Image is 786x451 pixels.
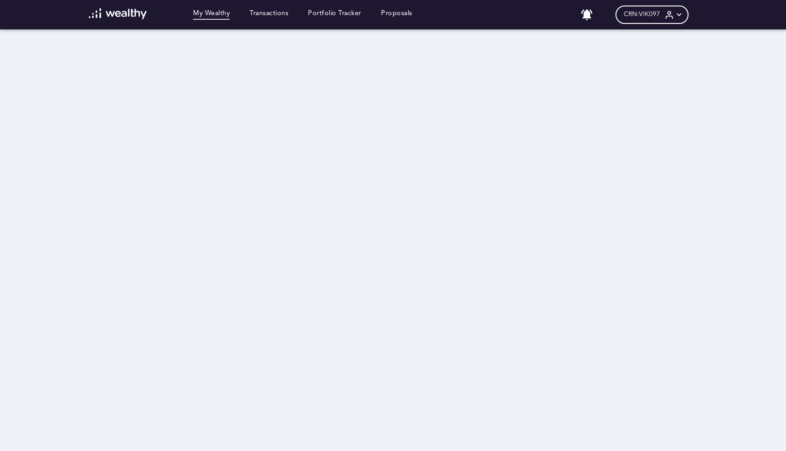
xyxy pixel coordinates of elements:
span: CRN: VIK097 [624,11,660,18]
a: Transactions [250,10,288,20]
a: Proposals [381,10,412,20]
a: Portfolio Tracker [308,10,361,20]
img: wl-logo-white.svg [89,8,147,19]
a: My Wealthy [193,10,230,20]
